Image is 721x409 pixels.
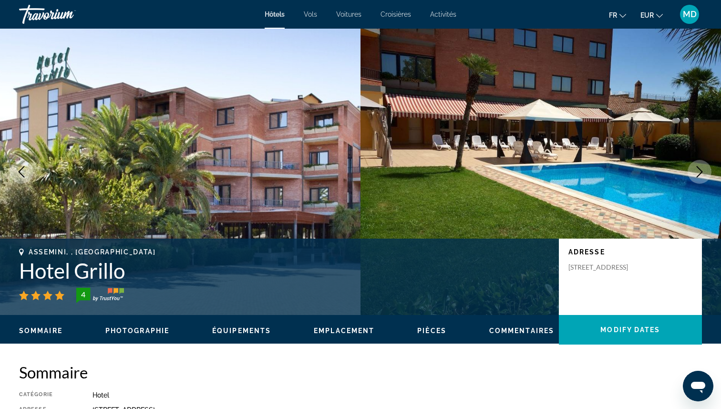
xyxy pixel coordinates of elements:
span: Pièces [417,327,446,335]
p: Adresse [568,248,692,256]
button: Emplacement [314,326,374,335]
div: Hotel [93,391,702,399]
button: Sommaire [19,326,62,335]
span: Assemini, , [GEOGRAPHIC_DATA] [29,248,156,256]
button: Change language [609,8,626,22]
span: Photographie [105,327,169,335]
button: Commentaires [489,326,554,335]
a: Activités [430,10,456,18]
button: Équipements [212,326,271,335]
div: Catégorie [19,391,69,399]
span: Équipements [212,327,271,335]
button: Modify Dates [559,315,702,345]
button: Change currency [640,8,663,22]
a: Vols [304,10,317,18]
a: Hôtels [265,10,285,18]
span: EUR [640,11,654,19]
span: Sommaire [19,327,62,335]
span: Modify Dates [600,326,660,334]
button: Pièces [417,326,446,335]
a: Croisières [381,10,411,18]
p: [STREET_ADDRESS] [568,263,645,272]
button: Next image [688,160,711,184]
a: Voitures [336,10,361,18]
img: TrustYou guest rating badge [76,288,124,303]
div: 4 [73,289,93,300]
button: Photographie [105,326,169,335]
span: fr [609,11,617,19]
h2: Sommaire [19,363,702,382]
span: MD [683,10,697,19]
span: Commentaires [489,327,554,335]
button: User Menu [677,4,702,24]
span: Emplacement [314,327,374,335]
h1: Hotel Grillo [19,258,549,283]
button: Previous image [10,160,33,184]
iframe: Bouton de lancement de la fenêtre de messagerie [683,371,713,401]
a: Travorium [19,2,114,27]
